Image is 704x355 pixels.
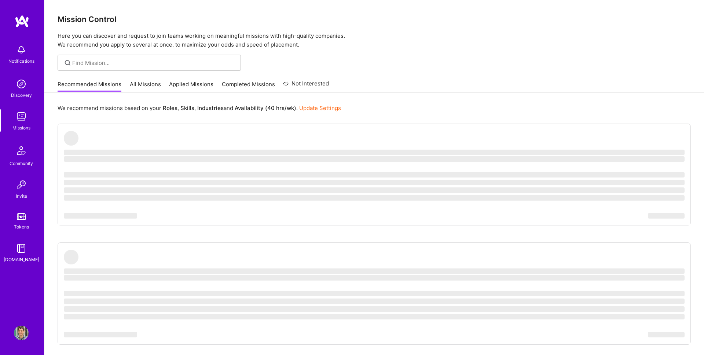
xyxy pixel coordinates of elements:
input: Find Mission... [72,59,235,67]
b: Industries [197,105,224,111]
img: tokens [17,213,26,220]
img: User Avatar [14,326,29,340]
i: icon SearchGrey [63,59,72,67]
a: Completed Missions [222,80,275,92]
div: Discovery [11,91,32,99]
div: [DOMAIN_NAME] [4,256,39,263]
a: Update Settings [299,105,341,111]
img: bell [14,43,29,57]
div: Missions [12,124,30,132]
a: User Avatar [12,326,30,340]
a: Recommended Missions [58,80,121,92]
img: Invite [14,177,29,192]
img: teamwork [14,109,29,124]
div: Tokens [14,223,29,231]
a: Not Interested [283,79,329,92]
img: guide book [14,241,29,256]
a: Applied Missions [169,80,213,92]
a: All Missions [130,80,161,92]
div: Notifications [8,57,34,65]
div: Invite [16,192,27,200]
p: We recommend missions based on your , , and . [58,104,341,112]
img: Community [12,142,30,160]
p: Here you can discover and request to join teams working on meaningful missions with high-quality ... [58,32,691,49]
b: Availability (40 hrs/wk) [235,105,296,111]
b: Skills [180,105,194,111]
h3: Mission Control [58,15,691,24]
img: discovery [14,77,29,91]
img: logo [15,15,29,28]
div: Community [10,160,33,167]
b: Roles [163,105,177,111]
